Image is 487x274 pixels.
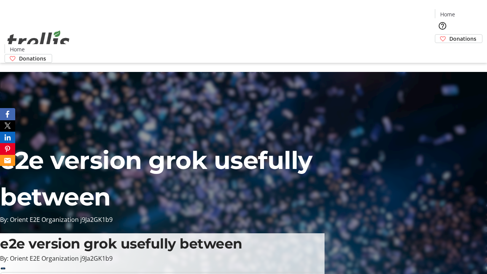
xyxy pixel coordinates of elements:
span: Donations [19,54,46,62]
span: Home [10,45,25,53]
span: Home [440,10,455,18]
button: Cart [435,43,450,58]
span: Donations [449,35,476,43]
a: Donations [5,54,52,63]
a: Home [5,45,29,53]
a: Donations [435,34,482,43]
button: Help [435,18,450,33]
a: Home [435,10,460,18]
img: Orient E2E Organization j9Ja2GK1b9's Logo [5,22,72,60]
